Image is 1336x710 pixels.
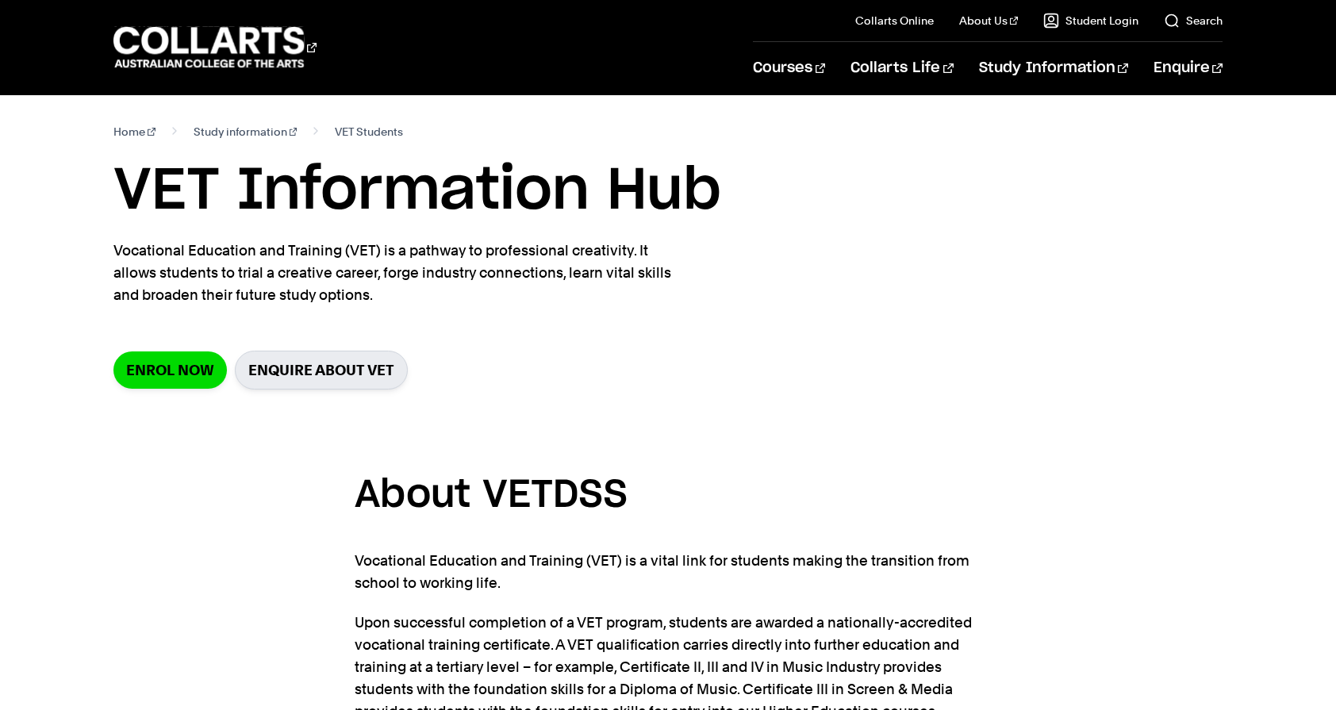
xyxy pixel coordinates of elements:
[959,13,1018,29] a: About Us
[335,121,403,143] span: VET Students
[979,42,1128,94] a: Study Information
[1154,42,1223,94] a: Enquire
[753,42,825,94] a: Courses
[113,155,1223,227] h1: VET Information Hub
[113,121,155,143] a: Home
[1164,13,1223,29] a: Search
[113,351,227,389] a: Enrol Now
[355,550,981,594] p: Vocational Education and Training (VET) is a vital link for students making the transition from s...
[355,466,981,527] h3: About VETDSS
[113,240,693,306] p: Vocational Education and Training (VET) is a pathway to professional creativity. It allows studen...
[1043,13,1138,29] a: Student Login
[850,42,953,94] a: Collarts Life
[855,13,934,29] a: Collarts Online
[194,121,298,143] a: Study information
[113,25,317,70] div: Go to homepage
[235,351,408,390] a: Enquire about VET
